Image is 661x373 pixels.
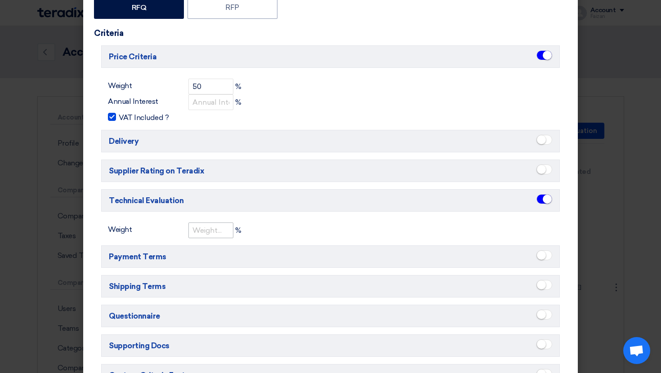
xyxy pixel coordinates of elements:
[179,222,241,238] div: %
[101,245,560,268] h5: Payment Terms
[108,96,158,108] label: Annual Interest
[101,275,560,298] h5: Shipping Terms
[188,222,233,238] input: Weight...
[188,94,233,110] input: Annual Interest Percentage
[94,28,567,38] h3: Criteria
[188,79,233,94] input: Weight...
[101,189,560,212] h5: Technical Evaluation
[108,224,132,236] label: Weight
[101,334,560,357] h5: Supporting Docs
[101,160,560,182] h5: Supplier Rating on Teradix
[179,79,241,94] div: %
[179,94,241,110] div: %
[108,80,132,93] label: Weight
[623,337,650,364] div: Open chat
[101,45,560,68] h5: Price Criteria
[101,130,560,152] h5: Delivery
[119,112,169,123] span: VAT Included ?
[101,305,560,327] h5: Questionnaire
